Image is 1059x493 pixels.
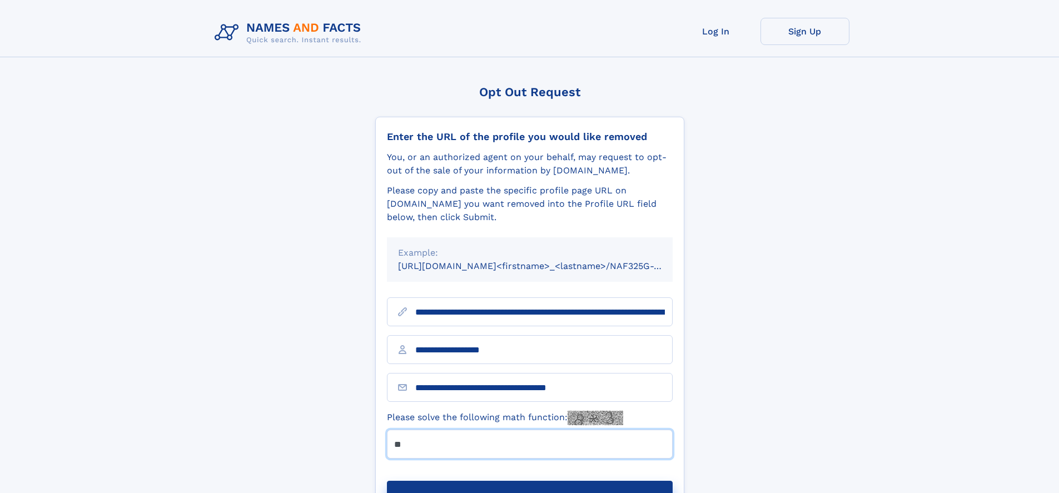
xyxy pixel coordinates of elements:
[387,151,673,177] div: You, or an authorized agent on your behalf, may request to opt-out of the sale of your informatio...
[398,246,662,260] div: Example:
[387,184,673,224] div: Please copy and paste the specific profile page URL on [DOMAIN_NAME] you want removed into the Pr...
[398,261,694,271] small: [URL][DOMAIN_NAME]<firstname>_<lastname>/NAF325G-xxxxxxxx
[760,18,849,45] a: Sign Up
[387,411,623,425] label: Please solve the following math function:
[210,18,370,48] img: Logo Names and Facts
[375,85,684,99] div: Opt Out Request
[672,18,760,45] a: Log In
[387,131,673,143] div: Enter the URL of the profile you would like removed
